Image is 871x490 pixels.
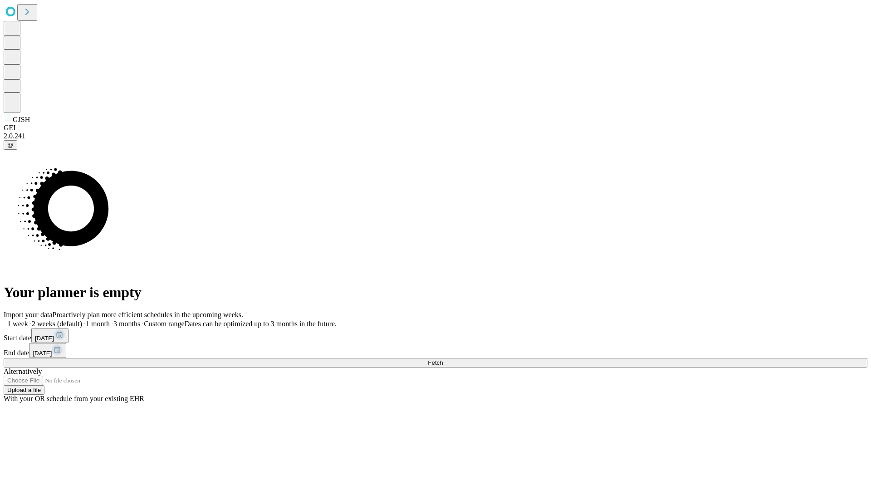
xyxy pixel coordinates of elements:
span: With your OR schedule from your existing EHR [4,395,144,402]
span: Import your data [4,311,53,318]
span: Custom range [144,320,184,328]
div: GEI [4,124,867,132]
div: 2.0.241 [4,132,867,140]
h1: Your planner is empty [4,284,867,301]
div: End date [4,343,867,358]
button: [DATE] [29,343,66,358]
button: @ [4,140,17,150]
span: Proactively plan more efficient schedules in the upcoming weeks. [53,311,243,318]
span: @ [7,142,14,148]
span: Fetch [428,359,443,366]
button: Fetch [4,358,867,367]
span: 3 months [113,320,140,328]
span: 1 month [86,320,110,328]
span: GJSH [13,116,30,123]
div: Start date [4,328,867,343]
span: 2 weeks (default) [32,320,82,328]
button: Upload a file [4,385,44,395]
span: Alternatively [4,367,42,375]
span: Dates can be optimized up to 3 months in the future. [185,320,337,328]
span: [DATE] [33,350,52,357]
button: [DATE] [31,328,69,343]
span: [DATE] [35,335,54,342]
span: 1 week [7,320,28,328]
